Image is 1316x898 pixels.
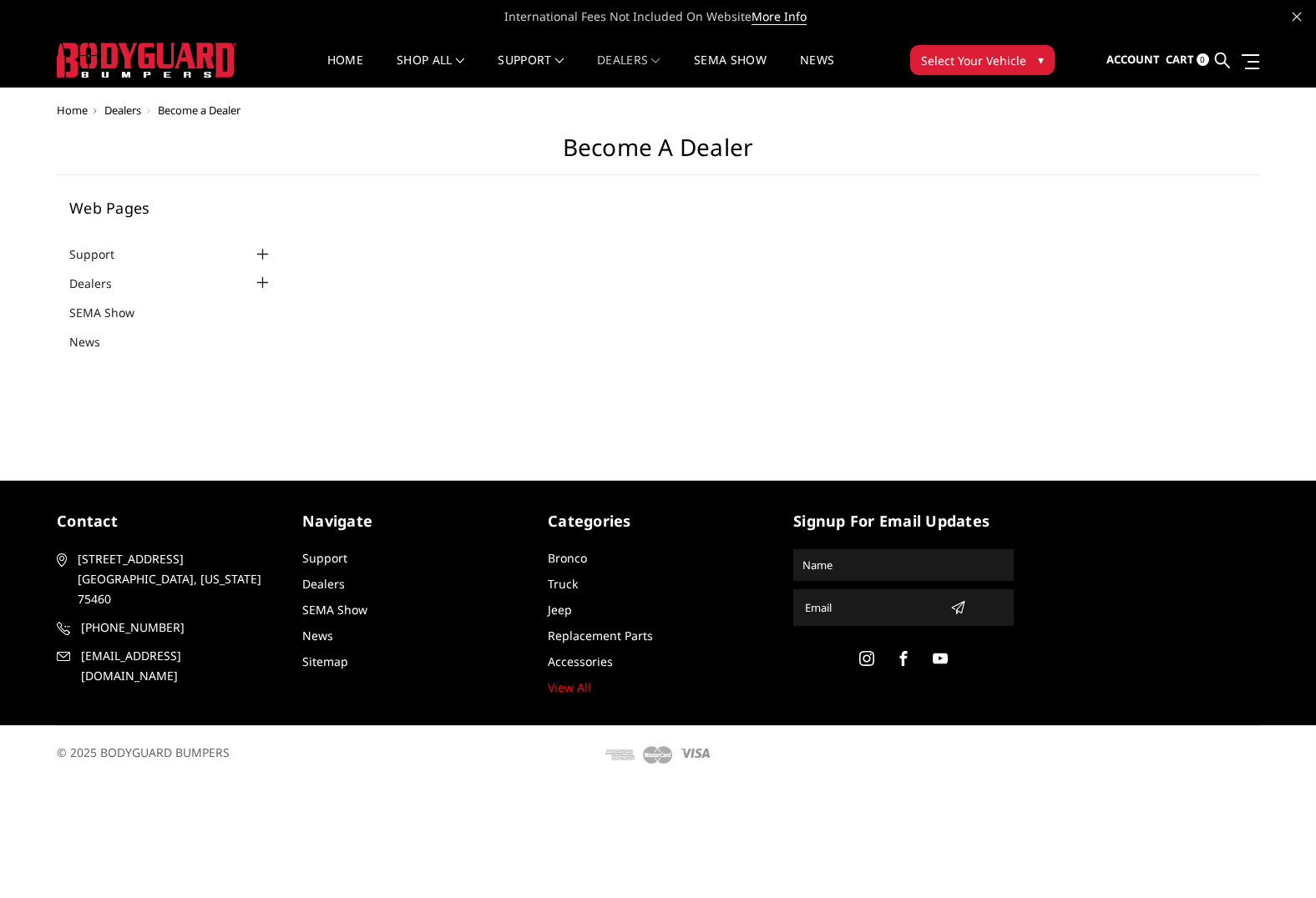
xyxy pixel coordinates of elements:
[752,8,807,25] a: More Info
[327,54,363,87] a: Home
[1106,52,1160,67] span: Account
[302,550,347,566] a: Support
[1038,51,1044,68] span: ▾
[796,552,1011,578] input: Name
[104,103,141,118] a: Dealers
[800,54,834,87] a: News
[548,602,572,618] a: Jeep
[302,576,345,592] a: Dealers
[694,54,767,87] a: SEMA Show
[548,576,578,592] a: Truck
[81,618,275,638] span: [PHONE_NUMBER]
[397,54,464,87] a: shop all
[302,510,523,532] h5: Navigate
[78,549,271,609] span: [STREET_ADDRESS] [GEOGRAPHIC_DATA], [US_STATE] 75460
[921,52,1026,69] span: Select Your Vehicle
[910,45,1055,75] button: Select Your Vehicle
[1166,38,1209,83] a: Cart 0
[57,618,277,638] a: [PHONE_NUMBER]
[548,679,591,695] a: View All
[548,653,613,669] a: Accessories
[57,646,277,686] a: [EMAIL_ADDRESS][DOMAIN_NAME]
[1197,53,1209,66] span: 0
[302,653,348,669] a: Sitemap
[69,333,121,351] a: News
[1166,52,1194,67] span: Cart
[69,200,273,215] h5: Web Pages
[298,217,1223,342] iframe: Form 0
[57,43,236,78] img: BODYGUARD BUMPERS
[158,103,240,118] span: Become a Dealer
[69,245,135,263] a: Support
[798,594,944,621] input: Email
[302,602,367,618] a: SEMA Show
[302,628,333,643] a: News
[498,54,564,87] a: Support
[81,646,275,686] span: [EMAIL_ADDRESS][DOMAIN_NAME]
[793,510,1014,532] h5: signup for email updates
[57,744,230,760] span: © 2025 BODYGUARD BUMPERS
[57,103,88,118] a: Home
[1106,38,1160,83] a: Account
[548,550,587,566] a: Bronco
[597,54,661,87] a: Dealers
[57,134,1259,175] h1: Become a Dealer
[548,628,653,643] a: Replacement Parts
[57,510,277,532] h5: contact
[548,510,768,532] h5: Categories
[69,275,133,292] a: Dealers
[69,304,155,321] a: SEMA Show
